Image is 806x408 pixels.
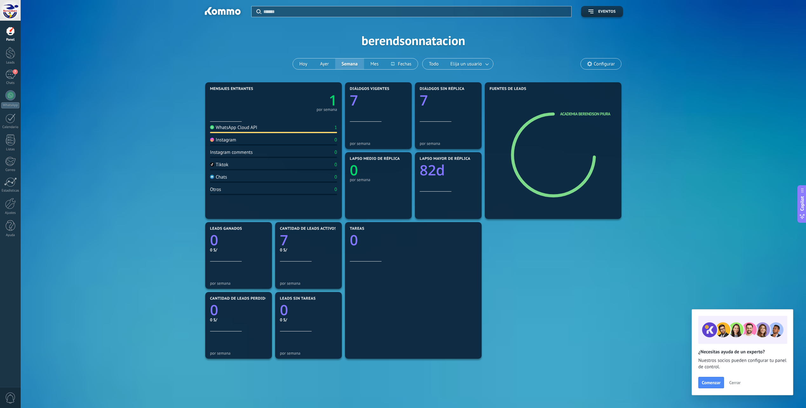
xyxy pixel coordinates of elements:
span: Diálogos vigentes [350,87,389,91]
div: Instagram [210,137,236,143]
span: Diálogos sin réplica [420,87,464,91]
img: WhatsApp Cloud API [210,125,214,129]
img: Tiktok [210,162,214,167]
div: WhatsApp Cloud API [210,125,257,131]
h2: ¿Necesitas ayuda de un experto? [698,349,787,355]
div: 0 [335,149,337,155]
div: Chats [1,81,20,85]
div: 0 S/ [280,247,337,253]
span: Leads ganados [210,227,242,231]
img: Chats [210,175,214,179]
div: por semana [210,351,267,356]
text: 7 [350,91,358,110]
button: Semana [335,58,364,69]
span: Tareas [350,227,364,231]
text: 0 [210,300,218,320]
span: Configurar [594,61,615,67]
div: Instagram comments [210,149,253,155]
div: por semana [280,281,337,286]
span: Cerrar [729,380,741,385]
div: Listas [1,147,20,152]
a: 7 [280,230,337,250]
div: 0 [335,162,337,168]
div: WhatsApp [1,102,19,108]
a: 1 [274,91,337,110]
div: 0 [335,187,337,193]
span: Copilot [799,196,805,211]
div: Chats [210,174,227,180]
a: 0 [210,300,267,320]
div: Correo [1,168,20,172]
div: 0 S/ [280,317,337,323]
span: 7 [13,69,18,74]
text: 0 [350,160,358,180]
div: por semana [350,177,407,182]
div: Ayuda [1,233,20,237]
span: Lapso mayor de réplica [420,157,470,161]
button: Todo [423,58,445,69]
button: Eventos [581,6,623,17]
button: Ayer [314,58,335,69]
div: Calendario [1,125,20,129]
text: 0 [210,230,218,250]
span: Cantidad de leads activos [280,227,337,231]
span: Fuentes de leads [490,87,526,91]
span: Lapso medio de réplica [350,157,400,161]
div: Ajustes [1,211,20,215]
a: 0 [210,230,267,250]
text: 1 [329,91,337,110]
a: Academia Berendson Piura [560,111,610,117]
div: por semana [420,141,477,146]
button: Fechas [385,58,417,69]
button: Comenzar [698,377,724,388]
div: por semana [280,351,337,356]
div: por semana [316,108,337,111]
span: Elija un usuario [449,60,483,68]
button: Hoy [293,58,314,69]
span: Comenzar [702,380,721,385]
div: 0 [335,137,337,143]
button: Elija un usuario [445,58,493,69]
span: Cantidad de leads perdidos [210,296,270,301]
div: 1 [335,125,337,131]
a: 82d [420,160,477,180]
span: Leads sin tareas [280,296,315,301]
button: Mes [364,58,385,69]
div: 0 S/ [210,317,267,323]
a: 0 [280,300,337,320]
div: 0 S/ [210,247,267,253]
div: 0 [335,174,337,180]
text: 82d [420,160,445,180]
div: por semana [350,141,407,146]
text: 0 [350,230,358,250]
span: Mensajes entrantes [210,87,253,91]
a: 0 [350,230,477,250]
div: Otros [210,187,221,193]
div: Leads [1,61,20,65]
img: Instagram [210,138,214,142]
div: por semana [210,281,267,286]
span: Eventos [598,10,616,14]
text: 7 [280,230,288,250]
div: Tiktok [210,162,228,168]
span: Nuestros socios pueden configurar tu panel de control. [698,357,787,370]
text: 0 [280,300,288,320]
text: 7 [420,91,428,110]
div: Panel [1,38,20,42]
button: Cerrar [726,378,743,387]
div: Estadísticas [1,189,20,193]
